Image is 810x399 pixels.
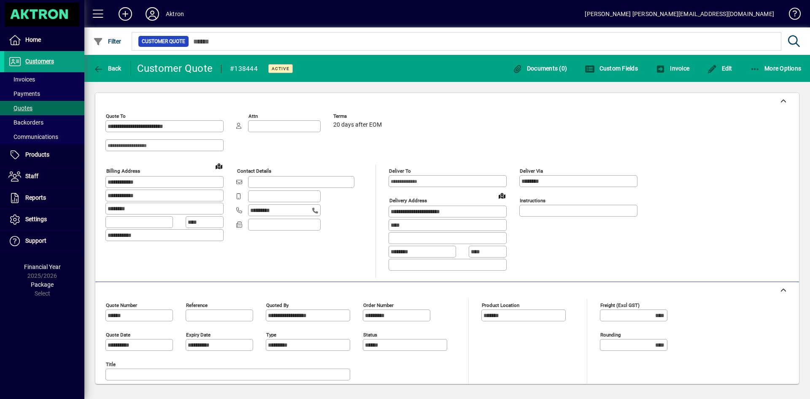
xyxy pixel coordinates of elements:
span: Payments [8,90,40,97]
a: Quotes [4,101,84,115]
mat-label: Order number [363,302,394,308]
div: Aktron [166,7,184,21]
button: Documents (0) [510,61,569,76]
span: Back [93,65,121,72]
div: #138444 [230,62,258,76]
mat-label: Quote To [106,113,126,119]
span: Quotes [8,105,32,111]
mat-label: Product location [482,302,519,308]
button: Profile [139,6,166,22]
span: Support [25,237,46,244]
mat-label: Quote number [106,302,137,308]
mat-label: Quote date [106,331,130,337]
mat-label: Deliver via [520,168,543,174]
span: Communications [8,133,58,140]
mat-label: Reference [186,302,208,308]
span: Active [272,66,289,71]
span: Package [31,281,54,288]
mat-label: Attn [248,113,258,119]
a: Products [4,144,84,166]
span: Custom Fields [585,65,638,72]
mat-label: Quoted by [266,302,289,308]
mat-label: Title [106,361,116,367]
span: Customer Quote [142,37,185,46]
span: Products [25,151,49,158]
span: Home [25,36,41,43]
mat-label: Status [363,331,377,337]
a: Settings [4,209,84,230]
a: View on map [212,159,226,173]
a: Support [4,231,84,252]
span: Filter [93,38,121,45]
button: Edit [705,61,734,76]
div: Customer Quote [137,62,213,75]
a: View on map [495,189,509,202]
a: Payments [4,87,84,101]
button: Custom Fields [583,61,640,76]
span: Financial Year [24,263,61,270]
app-page-header-button: Back [84,61,131,76]
span: Invoices [8,76,35,83]
span: Customers [25,58,54,65]
mat-label: Expiry date [186,331,211,337]
a: Backorders [4,115,84,130]
button: More Options [748,61,804,76]
span: 20 days after EOM [333,122,382,128]
span: Staff [25,173,38,179]
button: Invoice [653,61,691,76]
span: Reports [25,194,46,201]
button: Filter [91,34,124,49]
button: Back [91,61,124,76]
span: Backorders [8,119,43,126]
a: Invoices [4,72,84,87]
span: Terms [333,114,384,119]
span: Documents (0) [512,65,567,72]
mat-label: Deliver To [389,168,411,174]
span: Edit [707,65,732,72]
button: Add [112,6,139,22]
span: Settings [25,216,47,223]
a: Knowledge Base [783,2,799,29]
div: [PERSON_NAME] [PERSON_NAME][EMAIL_ADDRESS][DOMAIN_NAME] [585,7,774,21]
a: Staff [4,166,84,187]
span: Invoice [656,65,689,72]
mat-label: Type [266,331,276,337]
mat-label: Freight (excl GST) [600,302,640,308]
a: Home [4,30,84,51]
span: More Options [750,65,802,72]
a: Reports [4,187,84,209]
mat-label: Rounding [600,331,621,337]
mat-label: Instructions [520,198,545,204]
a: Communications [4,130,84,144]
